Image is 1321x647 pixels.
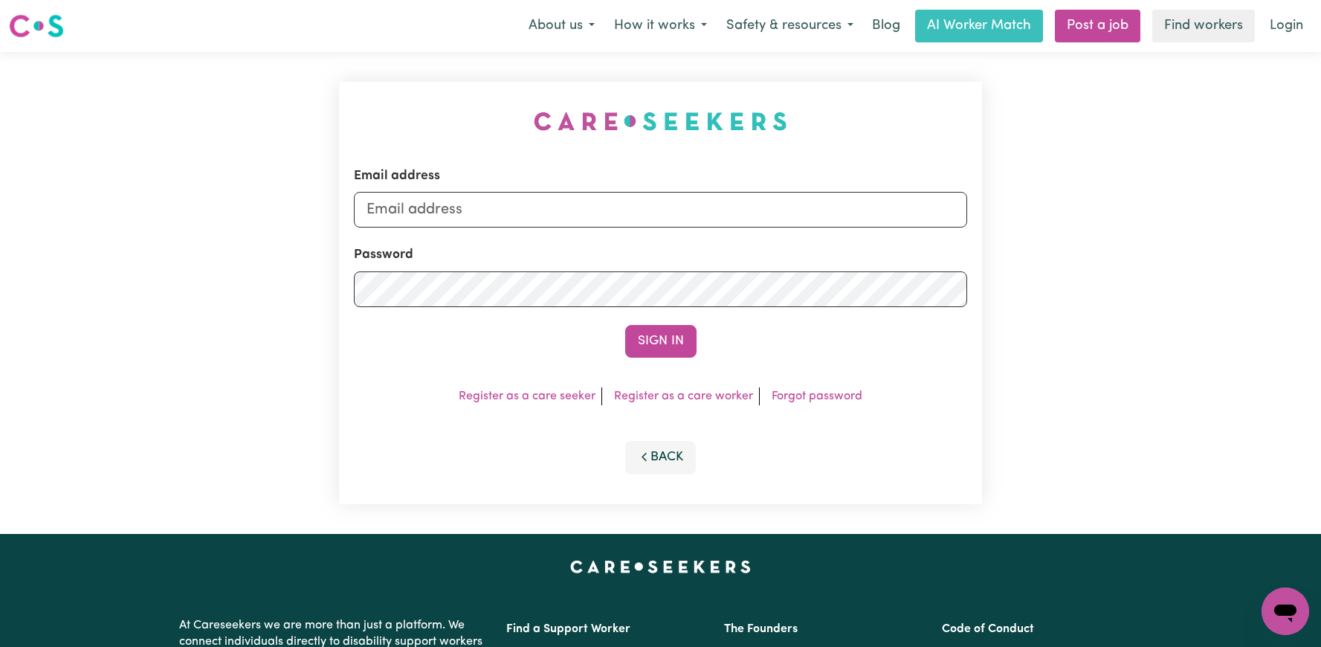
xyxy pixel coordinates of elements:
[1152,10,1255,42] a: Find workers
[1055,10,1140,42] a: Post a job
[625,325,697,358] button: Sign In
[9,9,64,43] a: Careseekers logo
[506,623,630,635] a: Find a Support Worker
[915,10,1043,42] a: AI Worker Match
[717,10,863,42] button: Safety & resources
[1262,588,1309,635] iframe: Button to launch messaging window
[604,10,717,42] button: How it works
[614,390,753,402] a: Register as a care worker
[772,390,862,402] a: Forgot password
[724,623,798,635] a: The Founders
[9,13,64,39] img: Careseekers logo
[1261,10,1312,42] a: Login
[625,441,697,474] button: Back
[459,390,595,402] a: Register as a care seeker
[354,167,440,186] label: Email address
[354,192,967,228] input: Email address
[863,10,909,42] a: Blog
[354,245,413,265] label: Password
[570,561,751,573] a: Careseekers home page
[519,10,604,42] button: About us
[942,623,1034,635] a: Code of Conduct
